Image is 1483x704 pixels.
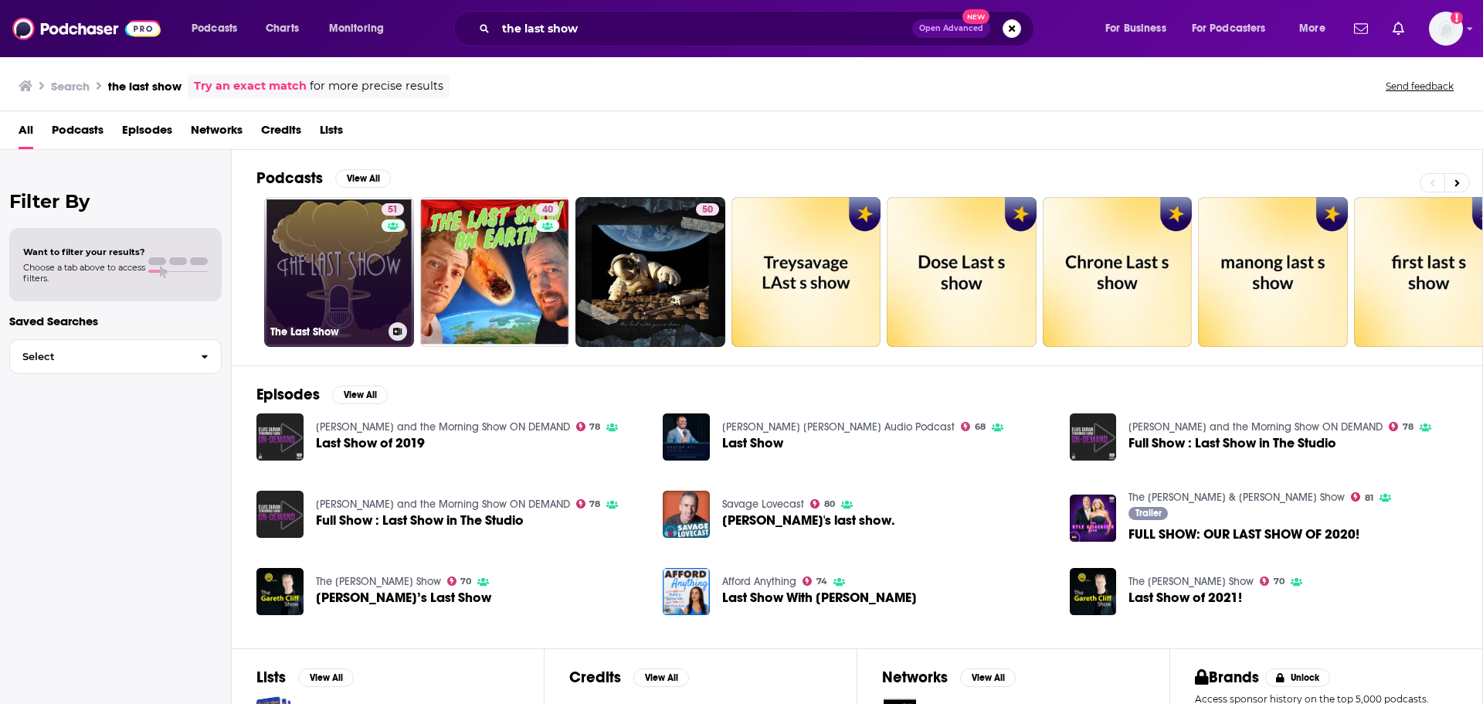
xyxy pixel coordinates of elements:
[722,437,783,450] a: Last Show
[1386,15,1410,42] a: Show notifications dropdown
[589,423,600,430] span: 78
[1451,12,1463,24] svg: Add a profile image
[1381,80,1458,93] button: Send feedback
[722,514,895,527] span: [PERSON_NAME]'s last show.
[181,16,257,41] button: open menu
[320,117,343,149] span: Lists
[256,568,304,615] img: Siya’s Last Show
[1135,508,1162,518] span: Trailer
[468,11,1049,46] div: Search podcasts, credits, & more...
[108,79,182,94] h3: the last show
[23,262,145,284] span: Choose a tab above to access filters.
[960,668,1016,687] button: View All
[576,499,601,508] a: 78
[589,501,600,508] span: 78
[1265,668,1331,687] button: Unlock
[663,491,710,538] a: Lucy's last show.
[256,168,323,188] h2: Podcasts
[882,668,948,687] h2: Networks
[1128,437,1336,450] a: Full Show : Last Show in The Studio
[256,168,391,188] a: PodcastsView All
[663,568,710,615] img: Last Show With Jay
[12,14,161,43] img: Podchaser - Follow, Share and Rate Podcasts
[1094,16,1186,41] button: open menu
[316,591,491,604] span: [PERSON_NAME]’s Last Show
[1389,422,1413,431] a: 78
[256,668,354,687] a: ListsView All
[702,202,713,218] span: 50
[803,576,827,586] a: 74
[1403,423,1413,430] span: 78
[1070,568,1117,615] img: Last Show of 2021!
[447,576,472,586] a: 70
[575,197,725,347] a: 50
[816,578,827,585] span: 74
[310,77,443,95] span: for more precise results
[722,514,895,527] a: Lucy's last show.
[256,385,320,404] h2: Episodes
[270,325,382,338] h3: The Last Show
[316,420,570,434] a: Elvis Duran and the Morning Show ON DEMAND
[10,352,188,362] span: Select
[256,668,286,687] h2: Lists
[1128,528,1359,541] span: FULL SHOW: OUR LAST SHOW OF 2020!
[52,117,104,149] a: Podcasts
[1070,495,1117,542] img: FULL SHOW: OUR LAST SHOW OF 2020!
[191,117,243,149] a: Networks
[975,423,986,430] span: 68
[633,668,689,687] button: View All
[256,385,388,404] a: EpisodesView All
[194,77,307,95] a: Try an exact match
[722,591,917,604] span: Last Show With [PERSON_NAME]
[9,339,222,374] button: Select
[576,422,601,431] a: 78
[192,18,237,39] span: Podcasts
[316,498,570,511] a: Elvis Duran and the Morning Show ON DEMAND
[1128,420,1383,434] a: Elvis Duran and the Morning Show ON DEMAND
[122,117,172,149] a: Episodes
[1192,18,1266,39] span: For Podcasters
[1429,12,1463,46] img: User Profile
[51,79,90,94] h3: Search
[1195,668,1259,687] h2: Brands
[261,117,301,149] a: Credits
[722,498,804,511] a: Savage Lovecast
[1105,18,1166,39] span: For Business
[1365,495,1373,502] span: 81
[1351,492,1373,502] a: 81
[1348,15,1374,42] a: Show notifications dropdown
[663,413,710,461] img: Last Show
[1070,413,1117,461] img: Full Show : Last Show in The Studio
[460,578,471,585] span: 70
[256,491,304,538] img: Full Show : Last Show in The Studio
[264,197,414,347] a: 51The Last Show
[961,422,986,431] a: 68
[388,202,398,218] span: 51
[382,203,404,216] a: 51
[810,499,835,508] a: 80
[19,117,33,149] a: All
[1128,491,1345,504] a: The Kyle & Jackie O Show
[1288,16,1345,41] button: open menu
[266,18,299,39] span: Charts
[1429,12,1463,46] span: Logged in as SimonElement
[1128,575,1254,588] a: The Gareth Cliff Show
[256,413,304,461] a: Last Show of 2019
[542,202,553,218] span: 40
[316,514,524,527] a: Full Show : Last Show in The Studio
[824,501,835,508] span: 80
[316,437,425,450] a: Last Show of 2019
[536,203,559,216] a: 40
